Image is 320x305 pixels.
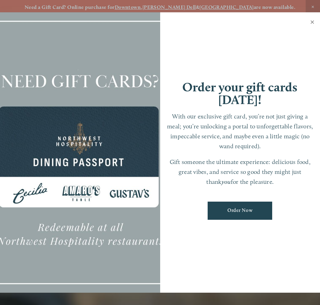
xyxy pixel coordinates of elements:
p: Gift someone the ultimate experience: delicious food, great vibes, and service so good they might... [167,157,314,187]
p: With our exclusive gift card, you’re not just giving a meal; you’re unlocking a portal to unforge... [167,112,314,151]
a: Close [306,13,319,33]
a: Order Now [208,202,272,220]
em: you [222,178,231,185]
h1: Order your gift cards [DATE]! [167,81,314,106]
